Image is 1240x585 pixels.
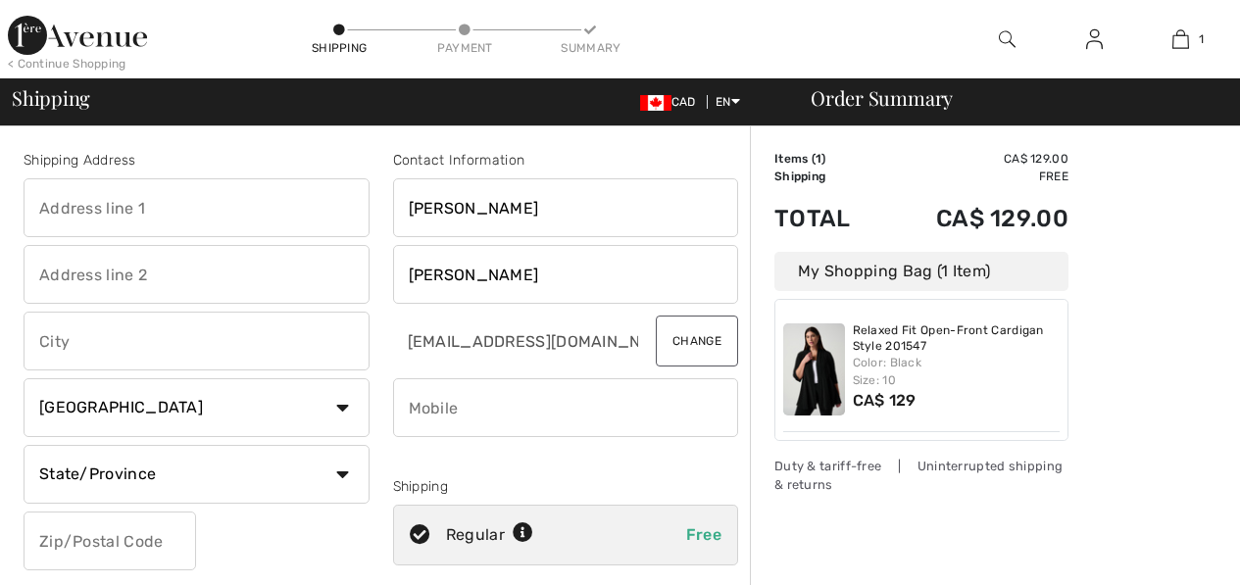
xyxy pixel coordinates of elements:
[8,16,147,55] img: 1ère Avenue
[774,457,1068,494] div: Duty & tariff-free | Uninterrupted shipping & returns
[24,178,370,237] input: Address line 1
[1199,30,1204,48] span: 1
[24,512,196,570] input: Zip/Postal Code
[816,152,821,166] span: 1
[435,39,494,57] div: Payment
[393,150,739,171] div: Contact Information
[1070,27,1118,52] a: Sign In
[446,523,533,547] div: Regular
[787,88,1228,108] div: Order Summary
[24,312,370,370] input: City
[393,476,739,497] div: Shipping
[774,252,1068,291] div: My Shopping Bag (1 Item)
[8,55,126,73] div: < Continue Shopping
[310,39,369,57] div: Shipping
[853,391,917,410] span: CA$ 129
[686,525,721,544] span: Free
[393,178,739,237] input: First name
[1086,27,1103,51] img: My Info
[853,323,1061,354] a: Relaxed Fit Open-Front Cardigan Style 201547
[393,245,739,304] input: Last name
[881,168,1068,185] td: Free
[853,354,1061,389] div: Color: Black Size: 10
[24,150,370,171] div: Shipping Address
[393,378,739,437] input: Mobile
[656,316,738,366] button: Change
[881,150,1068,168] td: CA$ 129.00
[393,312,641,370] input: E-mail
[716,95,740,109] span: EN
[561,39,620,57] div: Summary
[774,168,881,185] td: Shipping
[24,245,370,304] input: Address line 2
[783,323,845,415] img: Relaxed Fit Open-Front Cardigan Style 201547
[774,185,881,252] td: Total
[1172,27,1189,51] img: My Bag
[1138,27,1223,51] a: 1
[12,88,90,108] span: Shipping
[881,185,1068,252] td: CA$ 129.00
[774,150,881,168] td: Items ( )
[640,95,704,109] span: CAD
[640,95,671,111] img: Canadian Dollar
[999,27,1016,51] img: search the website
